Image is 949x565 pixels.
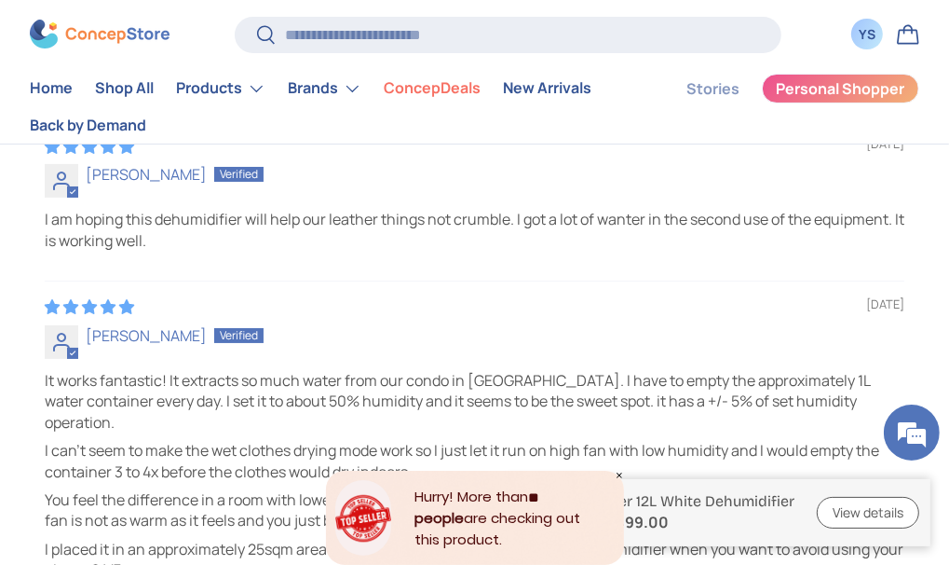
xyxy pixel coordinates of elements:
a: Back by Demand [30,107,146,144]
p: Carrier 12L White Dehumidifier [585,492,794,510]
strong: ₱10,499.00 [585,511,794,533]
a: Personal Shopper [762,74,919,103]
div: Close [615,471,624,480]
div: Minimize live chat window [305,9,350,54]
p: I can't seem to make the wet clothes drying mode work so I just let it run on high fan with low h... [45,440,904,482]
nav: Secondary [642,70,919,144]
span: [PERSON_NAME] [86,325,207,346]
div: Chat with us now [97,104,313,129]
span: We're online! [108,166,257,354]
a: Home [30,71,73,107]
span: Personal Shopper [777,82,905,97]
a: ConcepDeals [384,71,481,107]
p: You feel the difference in a room with lower humidity. It doesn't feel sticky, you don't sweat as... [45,489,904,531]
span: [PERSON_NAME] [86,164,207,185]
a: View details [817,497,919,530]
a: YS [847,14,888,55]
a: New Arrivals [503,71,591,107]
span: 5 star review [45,136,134,157]
summary: Brands [277,70,373,107]
span: 5 star review [45,296,134,317]
div: YS [857,25,877,45]
span: [DATE] [866,296,904,313]
img: ConcepStore [30,21,169,49]
nav: Primary [30,70,642,144]
p: I am hoping this dehumidifier will help our leather things not crumble. I got a lot of wanter in ... [45,209,904,251]
a: Stories [686,71,739,107]
textarea: Type your message and hit 'Enter' [9,371,355,436]
p: It works fantastic! It extracts so much water from our condo in [GEOGRAPHIC_DATA]. I have to empt... [45,370,904,433]
a: Shop All [95,71,154,107]
summary: Products [165,70,277,107]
